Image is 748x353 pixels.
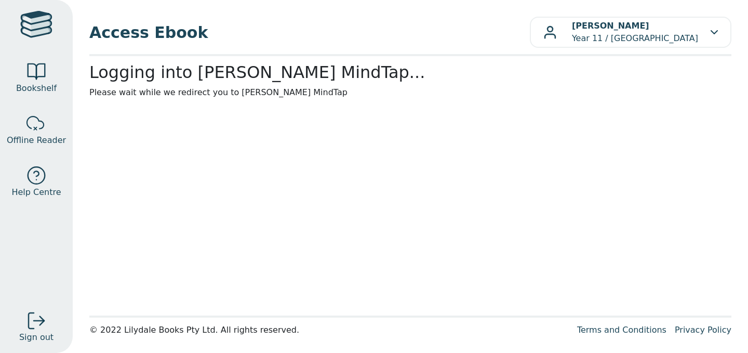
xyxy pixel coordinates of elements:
span: Bookshelf [16,82,57,95]
p: Please wait while we redirect you to [PERSON_NAME] MindTap [89,86,731,99]
span: Access Ebook [89,21,530,44]
button: [PERSON_NAME]Year 11 / [GEOGRAPHIC_DATA] [530,17,731,48]
a: Privacy Policy [675,325,731,335]
b: [PERSON_NAME] [572,21,649,31]
div: © 2022 Lilydale Books Pty Ltd. All rights reserved. [89,324,569,336]
span: Offline Reader [7,134,66,147]
a: Terms and Conditions [577,325,666,335]
span: Help Centre [11,186,61,199]
p: Year 11 / [GEOGRAPHIC_DATA] [572,20,698,45]
span: Sign out [19,331,54,344]
h2: Logging into [PERSON_NAME] MindTap... [89,62,731,82]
